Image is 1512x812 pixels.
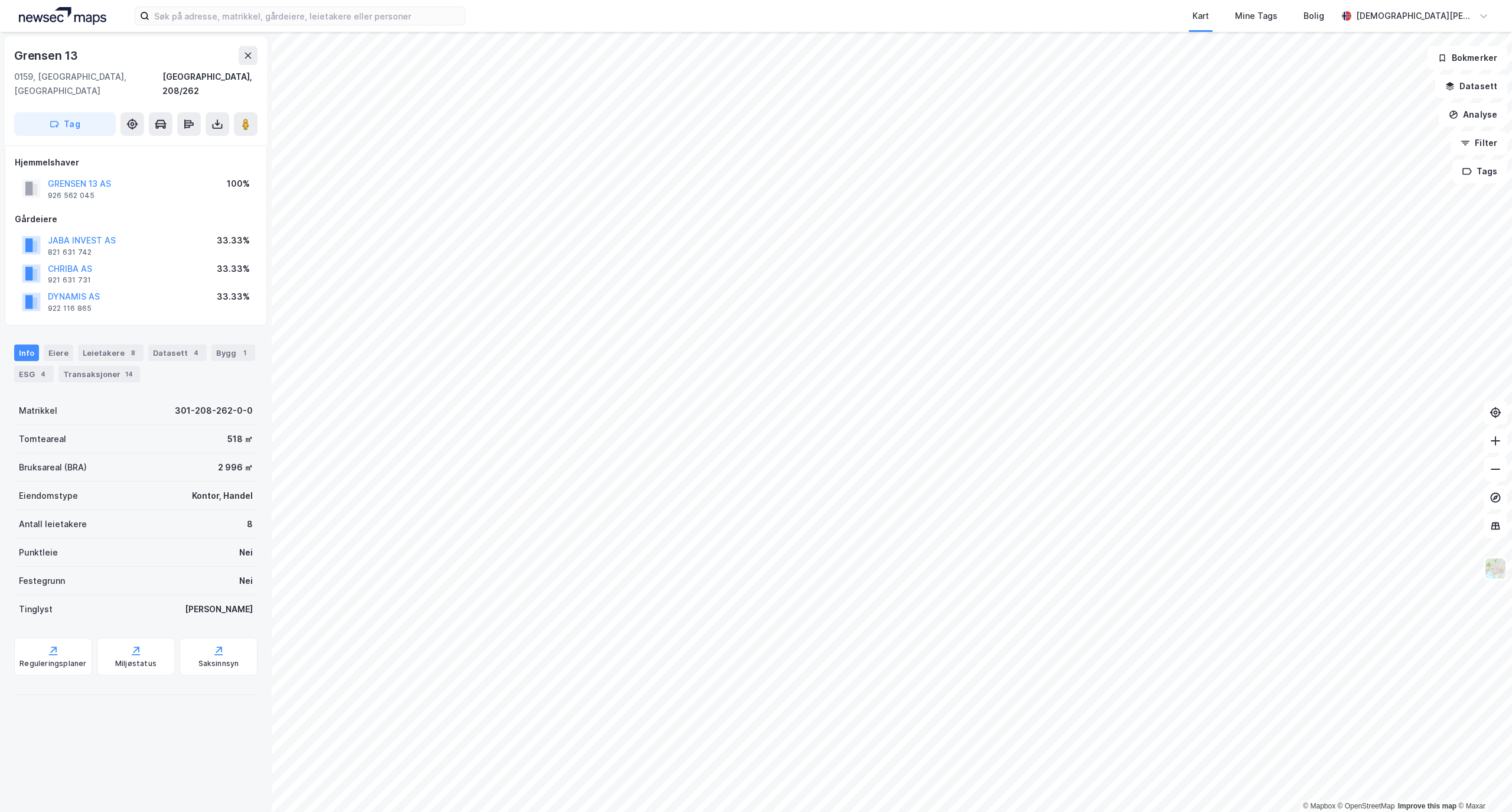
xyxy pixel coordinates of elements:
[19,574,65,588] div: Festegrunn
[175,404,253,418] div: 301-208-262-0-0
[1439,103,1507,126] button: Analyse
[185,602,253,616] div: [PERSON_NAME]
[239,574,253,588] div: Nei
[48,304,92,313] div: 922 116 865
[15,212,257,226] div: Gårdeiere
[1303,802,1335,810] a: Mapbox
[1235,9,1278,23] div: Mine Tags
[198,659,239,668] div: Saksinnsyn
[192,489,253,503] div: Kontor, Handel
[1453,755,1512,812] div: Kontrollprogram for chat
[239,347,250,359] div: 1
[19,517,87,531] div: Antall leietakere
[1453,755,1512,812] iframe: Chat Widget
[19,7,106,25] img: logo.a4113a55bc3d86da70a041830d287a7e.svg
[19,404,57,418] div: Matrikkel
[19,489,78,503] div: Eiendomstype
[127,347,139,359] div: 8
[1398,802,1456,810] a: Improve this map
[239,545,253,560] div: Nei
[48,275,91,285] div: 921 631 731
[58,366,140,382] div: Transaksjoner
[218,460,253,475] div: 2 996 ㎡
[48,191,94,200] div: 926 562 045
[217,233,250,248] div: 33.33%
[1338,802,1395,810] a: OpenStreetMap
[1484,557,1507,580] img: Z
[123,368,135,380] div: 14
[162,70,258,98] div: [GEOGRAPHIC_DATA], 208/262
[14,345,39,361] div: Info
[14,46,80,65] div: Grensen 13
[1356,9,1474,23] div: [DEMOGRAPHIC_DATA][PERSON_NAME]
[19,602,53,616] div: Tinglyst
[227,177,250,191] div: 100%
[115,659,157,668] div: Miljøstatus
[19,432,66,446] div: Tomteareal
[19,545,58,560] div: Punktleie
[247,517,253,531] div: 8
[1304,9,1324,23] div: Bolig
[1435,74,1507,98] button: Datasett
[37,368,49,380] div: 4
[19,460,87,475] div: Bruksareal (BRA)
[217,262,250,276] div: 33.33%
[227,432,253,446] div: 518 ㎡
[19,659,86,668] div: Reguleringsplaner
[217,290,250,304] div: 33.33%
[211,345,255,361] div: Bygg
[1452,160,1507,183] button: Tags
[1192,9,1209,23] div: Kart
[44,345,73,361] div: Eiere
[78,345,144,361] div: Leietakere
[1451,131,1507,155] button: Filter
[14,70,162,98] div: 0159, [GEOGRAPHIC_DATA], [GEOGRAPHIC_DATA]
[14,366,54,382] div: ESG
[190,347,202,359] div: 4
[15,155,257,170] div: Hjemmelshaver
[149,7,465,25] input: Søk på adresse, matrikkel, gårdeiere, leietakere eller personer
[48,248,92,257] div: 821 631 742
[1428,46,1507,70] button: Bokmerker
[148,345,207,361] div: Datasett
[14,112,116,136] button: Tag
